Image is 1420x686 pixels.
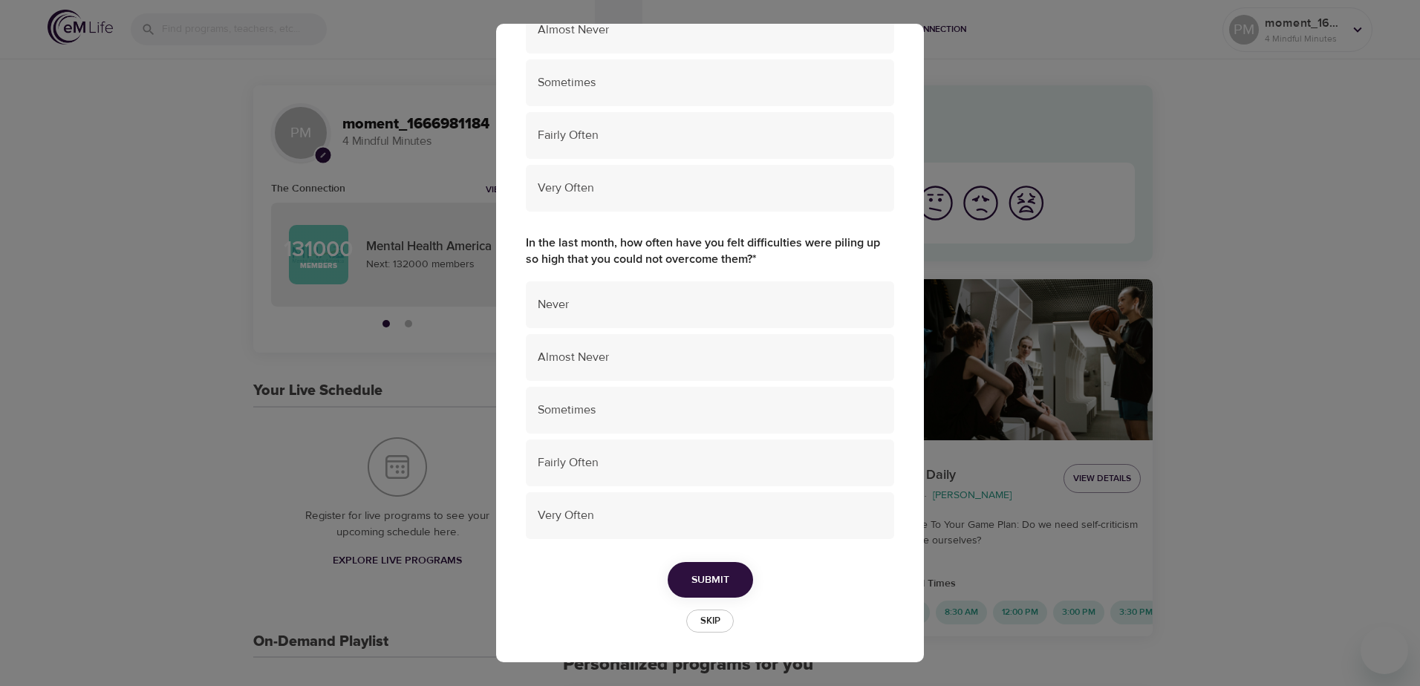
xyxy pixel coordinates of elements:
button: Skip [686,610,734,633]
span: Fairly Often [538,454,882,471]
span: Skip [694,612,726,630]
span: Submit [691,571,729,589]
button: Submit [668,562,753,598]
label: In the last month, how often have you felt difficulties were piling up so high that you could not... [526,235,894,269]
span: Very Often [538,180,882,197]
span: Almost Never [538,22,882,39]
span: Never [538,296,882,313]
span: Sometimes [538,402,882,419]
span: Fairly Often [538,127,882,144]
span: Sometimes [538,74,882,91]
span: Very Often [538,507,882,524]
span: Almost Never [538,349,882,366]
